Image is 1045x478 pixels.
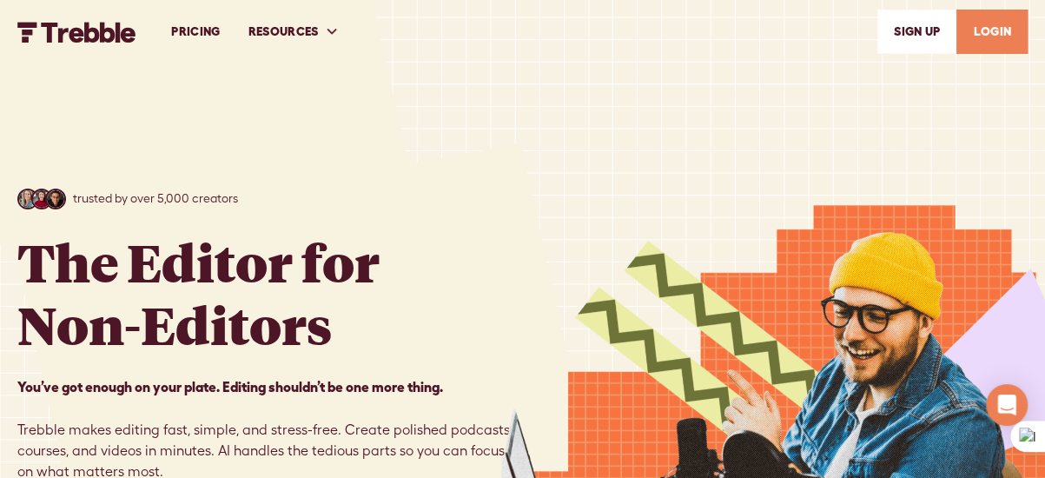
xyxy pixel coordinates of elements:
[877,10,956,54] a: SIGn UP
[248,23,319,41] div: RESOURCES
[17,379,443,395] strong: You’ve got enough on your plate. Editing shouldn’t be one more thing. ‍
[17,230,380,355] h1: The Editor for Non-Editors
[17,22,136,43] img: Trebble FM Logo
[235,2,354,62] div: RESOURCES
[986,384,1028,426] div: Open Intercom Messenger
[17,20,136,42] a: home
[73,189,238,208] p: trusted by over 5,000 creators
[956,10,1028,54] a: LOGIN
[157,2,234,62] a: PRICING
